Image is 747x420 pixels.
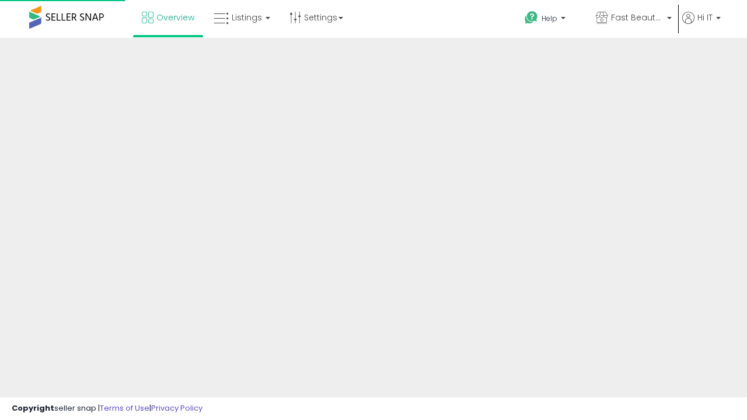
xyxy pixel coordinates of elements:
[697,12,713,23] span: Hi IT
[12,403,203,414] div: seller snap | |
[156,12,194,23] span: Overview
[151,402,203,414] a: Privacy Policy
[524,10,539,25] i: Get Help
[611,12,664,23] span: Fast Beauty ([GEOGRAPHIC_DATA])
[682,12,721,38] a: Hi IT
[100,402,149,414] a: Terms of Use
[542,13,557,23] span: Help
[232,12,262,23] span: Listings
[12,402,54,414] strong: Copyright
[515,2,585,38] a: Help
